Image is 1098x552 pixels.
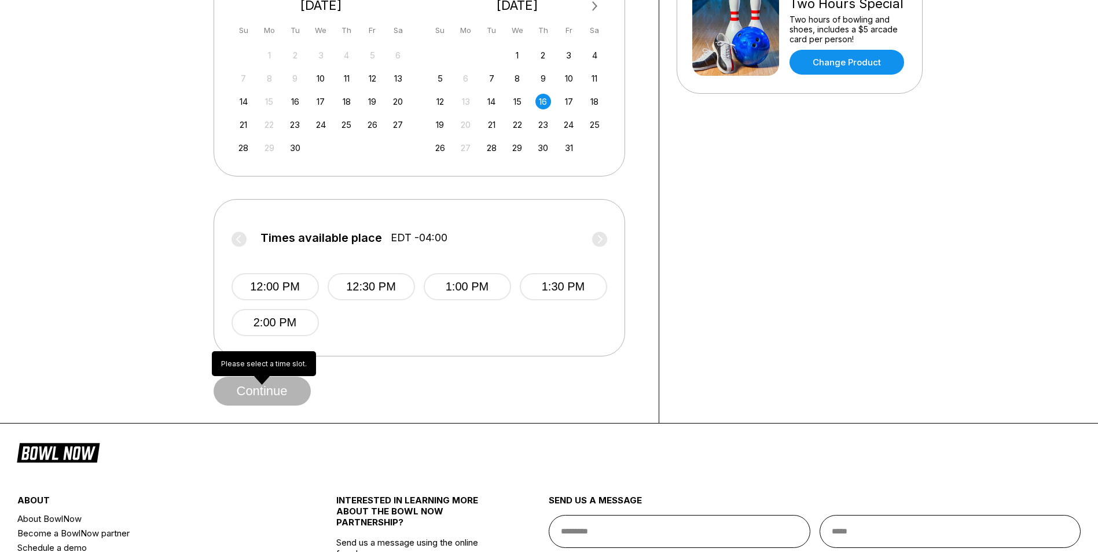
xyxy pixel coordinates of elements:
[561,140,576,156] div: Choose Friday, October 31st, 2025
[339,94,354,109] div: Choose Thursday, September 18th, 2025
[509,47,525,63] div: Choose Wednesday, October 1st, 2025
[262,140,277,156] div: Not available Monday, September 29th, 2025
[365,94,380,109] div: Choose Friday, September 19th, 2025
[432,71,448,86] div: Choose Sunday, October 5th, 2025
[212,351,316,376] div: Please select a time slot.
[287,117,303,133] div: Choose Tuesday, September 23rd, 2025
[587,94,603,109] div: Choose Saturday, October 18th, 2025
[458,94,473,109] div: Not available Monday, October 13th, 2025
[509,140,525,156] div: Choose Wednesday, October 29th, 2025
[313,117,329,133] div: Choose Wednesday, September 24th, 2025
[561,94,576,109] div: Choose Friday, October 17th, 2025
[339,71,354,86] div: Choose Thursday, September 11th, 2025
[458,71,473,86] div: Not available Monday, October 6th, 2025
[458,23,473,38] div: Mo
[535,94,551,109] div: Choose Thursday, October 16th, 2025
[520,273,607,300] button: 1:30 PM
[535,117,551,133] div: Choose Thursday, October 23rd, 2025
[339,47,354,63] div: Not available Thursday, September 4th, 2025
[260,231,382,244] span: Times available place
[236,140,251,156] div: Choose Sunday, September 28th, 2025
[484,23,500,38] div: Tu
[789,14,907,44] div: Two hours of bowling and shoes, includes a $5 arcade card per person!
[232,273,319,300] button: 12:00 PM
[432,94,448,109] div: Choose Sunday, October 12th, 2025
[313,71,329,86] div: Choose Wednesday, September 10th, 2025
[484,117,500,133] div: Choose Tuesday, October 21st, 2025
[287,23,303,38] div: Tu
[789,50,904,75] a: Change Product
[236,94,251,109] div: Choose Sunday, September 14th, 2025
[287,94,303,109] div: Choose Tuesday, September 16th, 2025
[287,140,303,156] div: Choose Tuesday, September 30th, 2025
[262,23,277,38] div: Mo
[587,117,603,133] div: Choose Saturday, October 25th, 2025
[232,309,319,336] button: 2:00 PM
[535,47,551,63] div: Choose Thursday, October 2nd, 2025
[17,526,283,540] a: Become a BowlNow partner
[535,140,551,156] div: Choose Thursday, October 30th, 2025
[535,23,551,38] div: Th
[262,117,277,133] div: Not available Monday, September 22nd, 2025
[549,495,1081,515] div: send us a message
[17,495,283,511] div: about
[587,71,603,86] div: Choose Saturday, October 11th, 2025
[17,511,283,526] a: About BowlNow
[262,47,277,63] div: Not available Monday, September 1st, 2025
[509,23,525,38] div: We
[432,117,448,133] div: Choose Sunday, October 19th, 2025
[432,23,448,38] div: Su
[287,47,303,63] div: Not available Tuesday, September 2nd, 2025
[365,47,380,63] div: Not available Friday, September 5th, 2025
[236,71,251,86] div: Not available Sunday, September 7th, 2025
[339,23,354,38] div: Th
[391,231,447,244] span: EDT -04:00
[509,71,525,86] div: Choose Wednesday, October 8th, 2025
[365,117,380,133] div: Choose Friday, September 26th, 2025
[336,495,496,537] div: INTERESTED IN LEARNING MORE ABOUT THE BOWL NOW PARTNERSHIP?
[390,94,406,109] div: Choose Saturday, September 20th, 2025
[535,71,551,86] div: Choose Thursday, October 9th, 2025
[458,117,473,133] div: Not available Monday, October 20th, 2025
[313,23,329,38] div: We
[339,117,354,133] div: Choose Thursday, September 25th, 2025
[509,94,525,109] div: Choose Wednesday, October 15th, 2025
[484,71,500,86] div: Choose Tuesday, October 7th, 2025
[431,46,604,156] div: month 2025-10
[236,117,251,133] div: Choose Sunday, September 21st, 2025
[432,140,448,156] div: Choose Sunday, October 26th, 2025
[424,273,511,300] button: 1:00 PM
[262,94,277,109] div: Not available Monday, September 15th, 2025
[561,23,576,38] div: Fr
[313,94,329,109] div: Choose Wednesday, September 17th, 2025
[236,23,251,38] div: Su
[561,117,576,133] div: Choose Friday, October 24th, 2025
[587,47,603,63] div: Choose Saturday, October 4th, 2025
[234,46,408,156] div: month 2025-09
[509,117,525,133] div: Choose Wednesday, October 22nd, 2025
[390,47,406,63] div: Not available Saturday, September 6th, 2025
[561,71,576,86] div: Choose Friday, October 10th, 2025
[390,71,406,86] div: Choose Saturday, September 13th, 2025
[365,71,380,86] div: Choose Friday, September 12th, 2025
[484,94,500,109] div: Choose Tuesday, October 14th, 2025
[561,47,576,63] div: Choose Friday, October 3rd, 2025
[587,23,603,38] div: Sa
[458,140,473,156] div: Not available Monday, October 27th, 2025
[365,23,380,38] div: Fr
[313,47,329,63] div: Not available Wednesday, September 3rd, 2025
[390,23,406,38] div: Sa
[484,140,500,156] div: Choose Tuesday, October 28th, 2025
[390,117,406,133] div: Choose Saturday, September 27th, 2025
[262,71,277,86] div: Not available Monday, September 8th, 2025
[287,71,303,86] div: Not available Tuesday, September 9th, 2025
[328,273,415,300] button: 12:30 PM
